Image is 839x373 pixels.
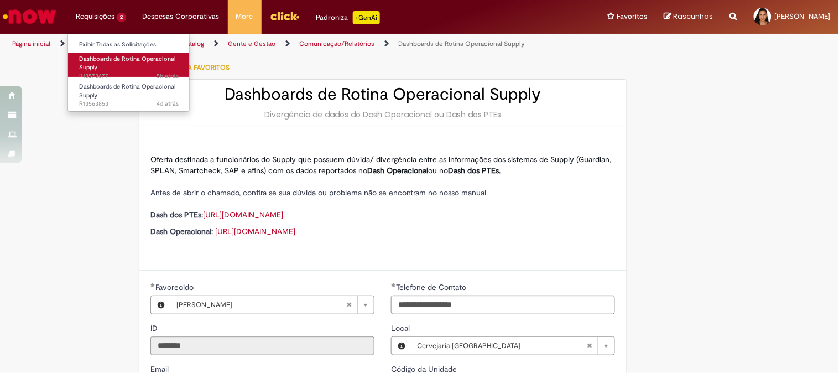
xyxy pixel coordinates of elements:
[674,11,713,22] span: Rascunhos
[236,11,253,22] span: More
[150,283,155,287] span: Obrigatório Preenchido
[150,85,615,103] h2: Dashboards de Rotina Operacional Supply
[150,323,160,333] span: Somente leitura - ID
[151,296,171,314] button: Favorecido, Visualizar este registro Maria Helen Beatriz Rodrigues Da Fonseca
[203,210,283,220] a: [URL][DOMAIN_NAME]
[143,11,220,22] span: Despesas Corporativas
[68,53,190,77] a: Aberto R13573677 : Dashboards de Rotina Operacional Supply
[79,55,175,72] span: Dashboards de Rotina Operacional Supply
[157,100,179,108] time: 24/09/2025 16:02:18
[157,72,179,80] time: 28/09/2025 07:19:32
[176,296,346,314] span: [PERSON_NAME]
[150,154,611,175] span: Oferta destinada a funcionários do Supply que possuem dúvida/ divergência entre as informações do...
[391,323,412,333] span: Local
[67,33,190,112] ul: Requisições
[392,337,411,355] button: Local, Visualizar este registro Cervejaria Pernambuco
[68,81,190,105] a: Aberto R13563853 : Dashboards de Rotina Operacional Supply
[12,39,50,48] a: Página inicial
[76,11,114,22] span: Requisições
[150,109,615,120] div: Divergência de dados do Dash Operacional ou Dash dos PTEs
[617,11,648,22] span: Favoritos
[396,282,468,292] span: Telefone de Contato
[417,337,587,355] span: Cervejaria [GEOGRAPHIC_DATA]
[411,337,614,355] a: Cervejaria [GEOGRAPHIC_DATA]Limpar campo Local
[79,72,179,81] span: R13573677
[117,13,126,22] span: 2
[150,188,486,198] span: Antes de abrir o chamado, confira se sua dúvida ou problema não se encontram no nosso manual
[316,11,380,24] div: Padroniza
[150,210,203,220] strong: Dash dos PTEs:
[150,336,374,355] input: ID
[150,226,213,236] strong: Dash Operacional:
[171,296,374,314] a: [PERSON_NAME]Limpar campo Favorecido
[215,226,295,236] a: [URL][DOMAIN_NAME]
[299,39,374,48] a: Comunicação/Relatórios
[664,12,713,22] a: Rascunhos
[228,39,275,48] a: Gente e Gestão
[391,283,396,287] span: Obrigatório Preenchido
[8,34,551,54] ul: Trilhas de página
[157,100,179,108] span: 4d atrás
[79,82,175,100] span: Dashboards de Rotina Operacional Supply
[270,8,300,24] img: click_logo_yellow_360x200.png
[353,11,380,24] p: +GenAi
[398,39,525,48] a: Dashboards de Rotina Operacional Supply
[341,296,357,314] abbr: Limpar campo Favorecido
[157,72,179,80] span: 5h atrás
[775,12,831,21] span: [PERSON_NAME]
[68,39,190,51] a: Exibir Todas as Solicitações
[150,63,230,72] span: Adicionar a Favoritos
[150,323,160,334] label: Somente leitura - ID
[79,100,179,108] span: R13563853
[581,337,598,355] abbr: Limpar campo Local
[155,282,196,292] span: Favorecido, Maria Helen Beatriz Rodrigues Da Fonseca
[391,296,615,314] input: Telefone de Contato
[367,165,428,175] strong: Dash Operacional
[448,165,501,175] strong: Dash dos PTEs.
[1,6,58,28] img: ServiceNow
